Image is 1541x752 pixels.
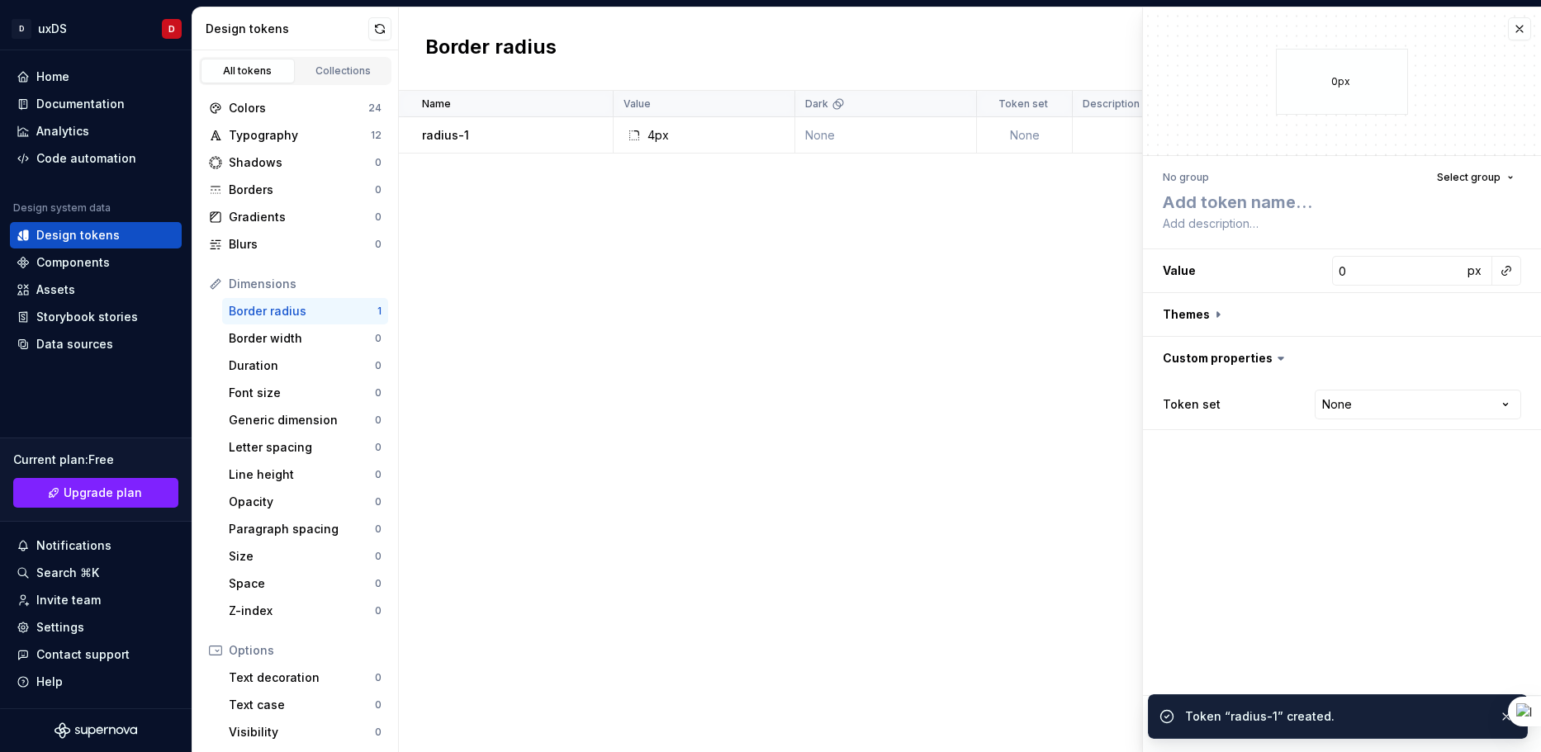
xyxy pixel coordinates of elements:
div: Token “radius-1” created. [1185,708,1486,725]
button: Help [10,669,182,695]
div: Documentation [36,96,125,112]
div: Dimensions [229,276,382,292]
a: Design tokens [10,222,182,248]
a: Text case0 [222,692,388,718]
div: Settings [36,619,84,636]
div: 1 [377,305,382,318]
a: Shadows0 [202,149,388,176]
a: Code automation [10,145,182,172]
div: 0 [375,671,382,684]
a: Analytics [10,118,182,144]
div: Colors [229,100,368,116]
div: Text decoration [229,669,375,686]
div: Current plan : Free [13,452,178,468]
div: Opacity [229,494,375,510]
td: None [795,117,977,154]
div: Search ⌘K [36,565,99,581]
div: Design tokens [36,227,120,244]
div: Invite team [36,592,101,608]
div: 12 [371,129,382,142]
span: Select group [1437,171,1501,184]
button: Notifications [10,532,182,559]
button: px [1463,259,1486,282]
a: Border width0 [222,325,388,352]
div: Code automation [36,150,136,167]
div: Z-index [229,603,375,619]
a: Paragraph spacing0 [222,516,388,542]
div: Visibility [229,724,375,740]
a: Size0 [222,543,388,570]
button: Contact support [10,641,182,668]
div: 4px [647,127,669,144]
div: Design tokens [206,21,368,37]
p: Name [422,97,451,111]
label: Token set [1163,396,1221,413]
div: 0 [375,698,382,712]
svg: Supernova Logo [55,722,137,739]
p: radius-1 [422,127,469,144]
div: 0px [1276,49,1408,115]
button: Select group [1430,166,1521,189]
button: DuxDSD [3,11,188,46]
div: 0 [375,156,382,169]
div: 0 [375,577,382,590]
div: Components [36,254,110,271]
span: Upgrade plan [64,485,142,501]
div: Borders [229,182,375,198]
a: Space0 [222,570,388,597]
div: 0 [375,604,382,617]
a: Font size0 [222,380,388,406]
a: Settings [10,614,182,641]
div: Typography [229,127,371,144]
div: Data sources [36,336,113,352]
a: Duration0 [222,352,388,379]
div: 0 [375,523,382,536]
div: Assets [36,281,75,298]
div: Storybook stories [36,309,138,325]
h2: Border radius [425,34,557,64]
a: Z-index0 [222,598,388,624]
div: Gradients [229,209,375,225]
div: 24 [368,102,382,115]
a: Line height0 [222,461,388,488]
div: Duration [229,357,375,374]
a: Components [10,249,182,276]
a: Invite team [10,587,182,613]
div: No group [1163,171,1209,184]
a: Home [10,64,182,90]
div: 0 [375,210,382,224]
a: Upgrade plan [13,478,178,508]
div: 0 [375,359,382,372]
div: Notifications [36,537,111,554]
div: All tokens [206,64,289,78]
p: Token set [998,97,1048,111]
div: D [12,19,31,39]
div: 0 [375,332,382,345]
a: Generic dimension0 [222,407,388,433]
a: Visibility0 [222,719,388,745]
button: Search ⌘K [10,560,182,586]
div: Text case [229,697,375,713]
div: 0 [375,495,382,508]
a: Opacity0 [222,489,388,515]
div: Design system data [13,201,111,215]
p: Description [1083,97,1140,111]
p: Value [624,97,651,111]
div: 0 [375,386,382,400]
div: Options [229,642,382,659]
a: Assets [10,277,182,303]
div: 0 [375,238,382,251]
span: px [1468,263,1482,277]
a: Borders0 [202,177,388,203]
div: Contact support [36,646,130,663]
div: Help [36,674,63,690]
div: 0 [375,414,382,427]
div: uxDS [38,21,67,37]
div: 0 [375,183,382,196]
div: Shadows [229,154,375,171]
div: 0 [375,550,382,563]
input: 0 [1332,256,1463,286]
a: Text decoration0 [222,665,388,691]
a: Gradients0 [202,204,388,230]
